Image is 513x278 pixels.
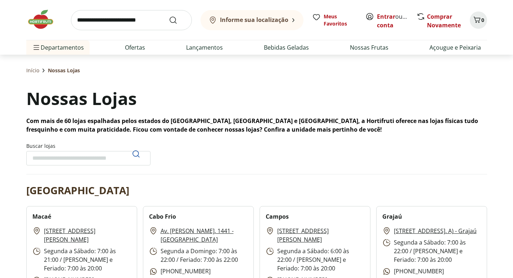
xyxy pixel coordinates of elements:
[324,13,357,27] span: Meus Favoritos
[26,67,39,74] a: Início
[201,10,303,30] button: Informe sua localização
[277,227,364,244] a: [STREET_ADDRESS][PERSON_NAME]
[44,227,131,244] a: [STREET_ADDRESS][PERSON_NAME]
[186,43,223,52] a: Lançamentos
[32,39,84,56] span: Departamentos
[161,227,248,244] a: Av. [PERSON_NAME], 1441 - [GEOGRAPHIC_DATA]
[127,145,145,163] button: Pesquisar
[149,267,211,276] p: [PHONE_NUMBER]
[429,43,481,52] a: Açougue e Peixaria
[32,247,131,273] p: Segunda a Sábado: 7:00 às 21:00 / [PERSON_NAME] e Feriado: 7:00 às 20:00
[427,13,461,29] a: Comprar Novamente
[312,13,357,27] a: Meus Favoritos
[377,13,395,20] a: Entrar
[394,227,477,235] a: [STREET_ADDRESS]. A) - Grajaú
[149,212,176,221] h2: Cabo Frio
[32,39,41,56] button: Menu
[48,67,80,74] span: Nossas Lojas
[377,12,409,29] span: ou
[220,16,288,24] b: Informe sua localização
[382,267,444,276] p: [PHONE_NUMBER]
[26,86,137,111] h1: Nossas Lojas
[71,10,192,30] input: search
[382,238,481,264] p: Segunda a Sábado: 7:00 às 22:00 / [PERSON_NAME] e Feriado: 7:00 às 20:00
[382,212,402,221] h2: Grajaú
[26,9,62,30] img: Hortifruti
[481,17,484,23] span: 0
[26,183,129,197] h2: [GEOGRAPHIC_DATA]
[470,12,487,29] button: Carrinho
[26,117,487,134] p: Com mais de 60 lojas espalhadas pelos estados do [GEOGRAPHIC_DATA], [GEOGRAPHIC_DATA] e [GEOGRAPH...
[149,247,248,264] p: Segunda a Domingo: 7:00 às 22:00 / Feriado: 7:00 às 22:00
[266,247,364,273] p: Segunda a Sábado: 6:00 às 22:00 / [PERSON_NAME] e Feriado: 7:00 às 20:00
[169,16,186,24] button: Submit Search
[264,43,309,52] a: Bebidas Geladas
[377,13,417,29] a: Criar conta
[26,151,150,165] input: Buscar lojasPesquisar
[350,43,388,52] a: Nossas Frutas
[266,212,289,221] h2: Campos
[26,142,150,165] label: Buscar lojas
[32,212,51,221] h2: Macaé
[125,43,145,52] a: Ofertas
